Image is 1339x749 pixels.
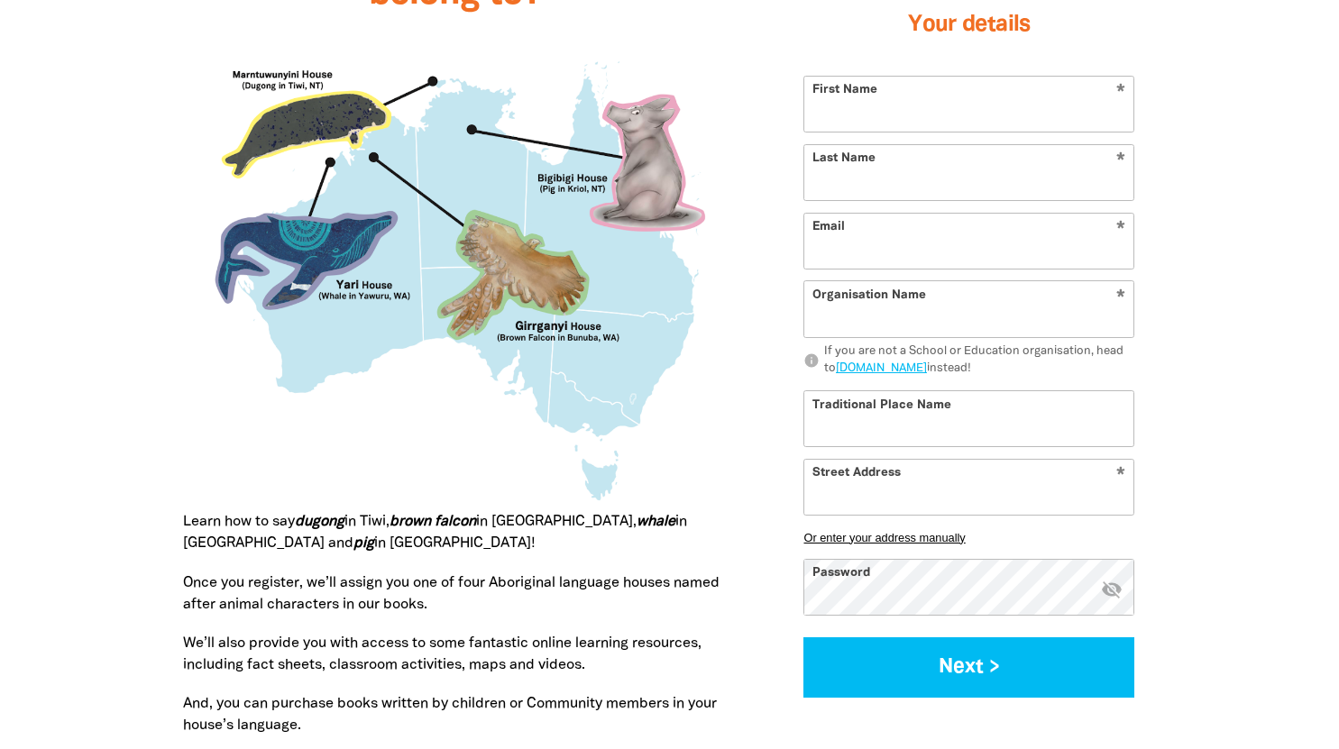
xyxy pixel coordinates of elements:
i: info [803,352,820,369]
strong: pig [353,537,374,550]
p: Once you register, we’ll assign you one of four Aboriginal language houses named after animal cha... [183,572,729,616]
p: And, you can purchase books written by children or Community members in your house’s language. [183,693,729,736]
p: We’ll also provide you with access to some fantastic online learning resources, including fact sh... [183,633,729,676]
i: Hide password [1101,578,1123,599]
button: visibility_off [1101,578,1123,602]
strong: dugong [295,516,344,528]
em: brown falcon [390,516,476,528]
p: Learn how to say in Tiwi, in [GEOGRAPHIC_DATA], in [GEOGRAPHIC_DATA] and in [GEOGRAPHIC_DATA]! [183,511,729,554]
div: If you are not a School or Education organisation, head to instead! [824,343,1135,379]
strong: whale [637,516,675,528]
a: [DOMAIN_NAME] [836,363,927,374]
button: Next > [803,637,1134,698]
button: Or enter your address manually [803,530,1134,543]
